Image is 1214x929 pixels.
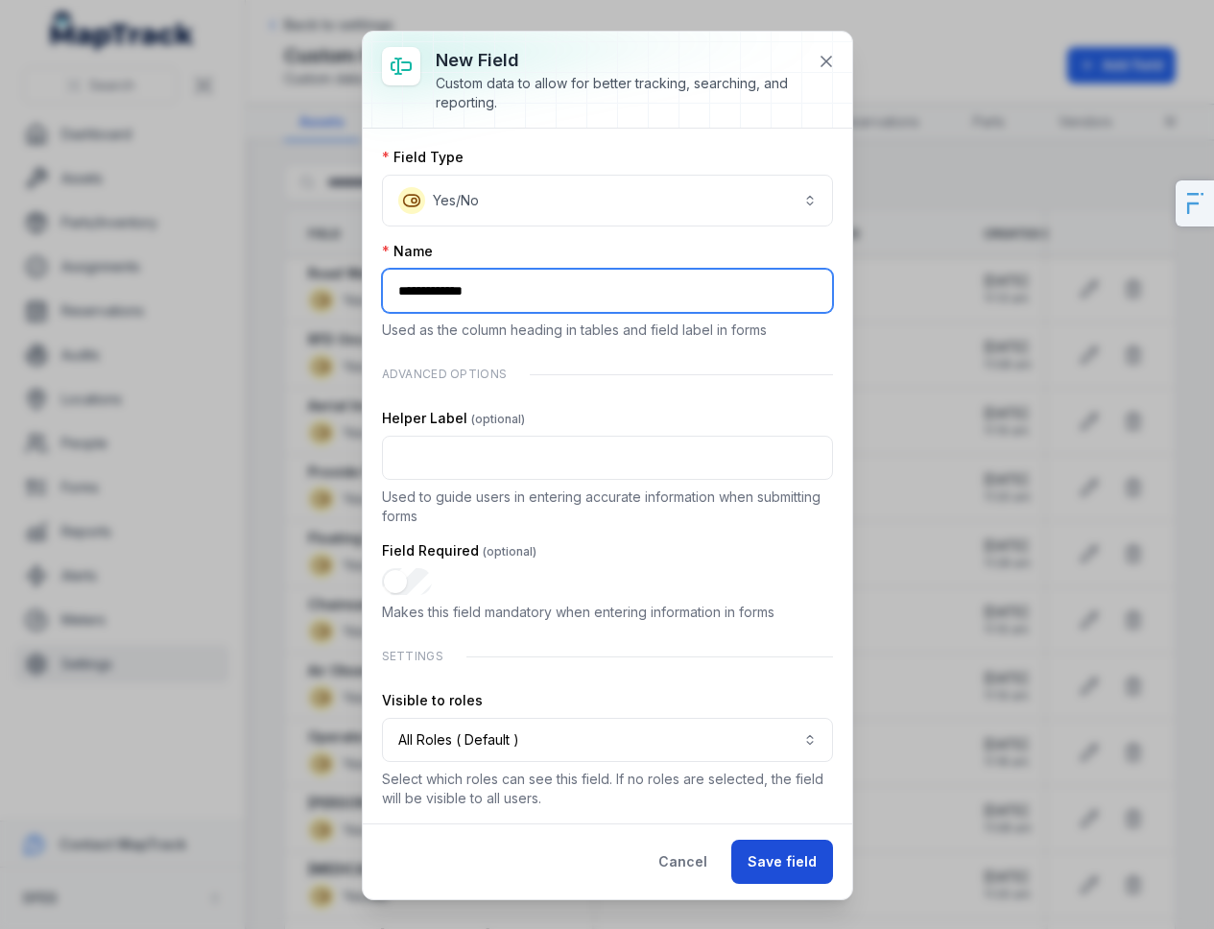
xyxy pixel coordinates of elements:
[436,74,802,112] div: Custom data to allow for better tracking, searching, and reporting.
[382,770,833,808] p: Select which roles can see this field. If no roles are selected, the field will be visible to all...
[382,355,833,393] div: Advanced Options
[382,175,833,226] button: Yes/No
[382,568,432,595] input: :r1g7:-form-item-label
[382,148,464,167] label: Field Type
[382,436,833,480] input: :r1g6:-form-item-label
[382,718,833,762] button: All Roles ( Default )
[382,242,433,261] label: Name
[382,637,833,676] div: Settings
[382,321,833,340] p: Used as the column heading in tables and field label in forms
[382,269,833,313] input: :r1g4:-form-item-label
[382,691,483,710] label: Visible to roles
[382,603,833,622] p: Makes this field mandatory when entering information in forms
[436,47,802,74] h3: New field
[642,840,724,884] button: Cancel
[382,409,525,428] label: Helper Label
[382,541,536,560] label: Field Required
[382,488,833,526] p: Used to guide users in entering accurate information when submitting forms
[731,840,833,884] button: Save field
